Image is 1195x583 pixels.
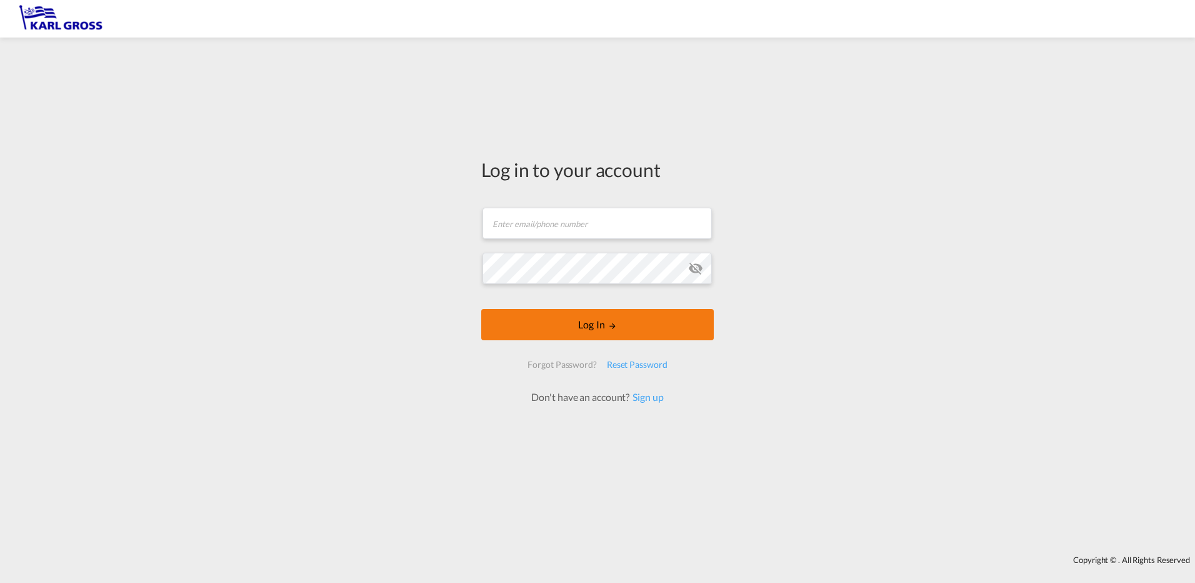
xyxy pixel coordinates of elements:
[517,390,677,404] div: Don't have an account?
[522,353,601,376] div: Forgot Password?
[629,391,663,403] a: Sign up
[481,309,714,340] button: LOGIN
[688,261,703,276] md-icon: icon-eye-off
[19,5,103,33] img: 3269c73066d711f095e541db4db89301.png
[481,156,714,183] div: Log in to your account
[602,353,672,376] div: Reset Password
[482,208,712,239] input: Enter email/phone number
